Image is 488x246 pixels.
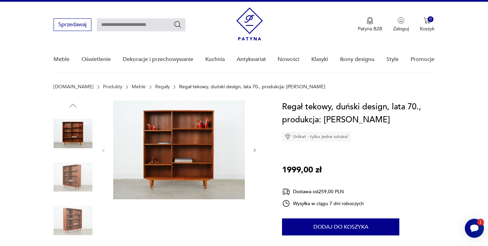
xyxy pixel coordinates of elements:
div: Wysyłka w ciągu 7 dni roboczych [282,199,364,207]
img: Ikona dostawy [282,187,290,196]
button: Zaloguj [393,17,409,32]
a: Ikony designu [340,46,374,73]
div: Dostawa od 259,00 PLN [282,187,364,196]
p: Zaloguj [393,26,409,32]
img: Ikona diamentu [285,134,291,140]
button: Dodaj do koszyka [282,218,399,235]
img: Zdjęcie produktu Regał tekowy, duński design, lata 70., produkcja: Dania [54,201,92,240]
p: Patyna B2B [358,26,382,32]
a: Dekoracje i przechowywanie [123,46,193,73]
a: Nowości [278,46,299,73]
a: Oświetlenie [82,46,111,73]
p: 1999,00 zł [282,164,322,176]
button: Szukaj [174,20,182,29]
a: Antykwariat [237,46,266,73]
img: Patyna - sklep z meblami i dekoracjami vintage [236,7,263,41]
img: Zdjęcie produktu Regał tekowy, duński design, lata 70., produkcja: Dania [54,114,92,153]
a: Style [386,46,399,73]
img: Ikonka użytkownika [398,17,404,24]
p: Regał tekowy, duński design, lata 70., produkcja: [PERSON_NAME] [179,84,325,90]
a: [DOMAIN_NAME] [54,84,93,90]
button: Patyna B2B [358,17,382,32]
p: Koszyk [420,26,434,32]
img: Zdjęcie produktu Regał tekowy, duński design, lata 70., produkcja: Dania [113,101,245,199]
iframe: Smartsupp widget button [465,219,484,238]
a: Ikona medaluPatyna B2B [358,17,382,32]
div: Unikat - tylko jedna sztuka! [282,132,351,142]
a: Produkty [103,84,122,90]
button: Sprzedawaj [54,18,91,31]
a: Sprzedawaj [54,23,91,28]
img: Zdjęcie produktu Regał tekowy, duński design, lata 70., produkcja: Dania [54,158,92,197]
div: 0 [428,16,433,22]
a: Promocje [411,46,434,73]
a: Meble [54,46,70,73]
a: Klasyki [311,46,328,73]
button: 0Koszyk [420,17,434,32]
img: Ikona medalu [367,17,373,25]
h1: Regał tekowy, duński design, lata 70., produkcja: [PERSON_NAME] [282,101,434,126]
a: Kuchnia [205,46,225,73]
img: Ikona koszyka [424,17,430,24]
a: Meble [132,84,146,90]
a: Regały [155,84,170,90]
